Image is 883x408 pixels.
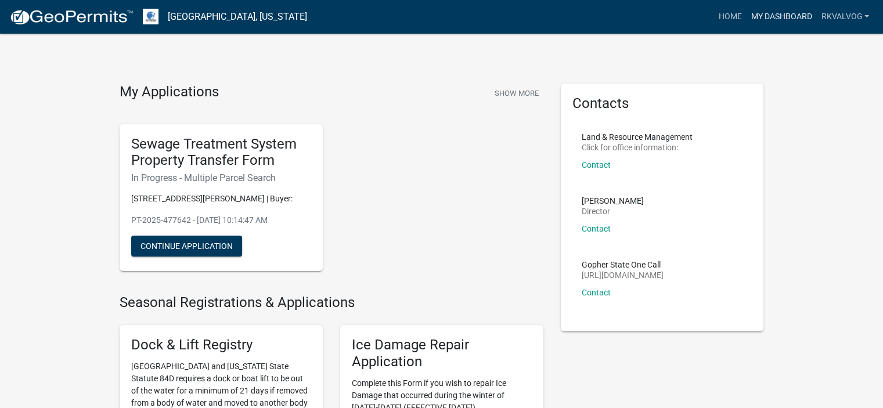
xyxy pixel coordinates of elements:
h5: Dock & Lift Registry [131,337,311,353]
p: [PERSON_NAME] [582,197,644,205]
h4: Seasonal Registrations & Applications [120,294,543,311]
p: PT-2025-477642 - [DATE] 10:14:47 AM [131,214,311,226]
p: [URL][DOMAIN_NAME] [582,271,664,279]
h6: In Progress - Multiple Parcel Search [131,172,311,183]
a: My Dashboard [746,6,816,28]
p: Gopher State One Call [582,261,664,269]
p: Director [582,207,644,215]
h5: Contacts [572,95,752,112]
img: Otter Tail County, Minnesota [143,9,158,24]
a: Contact [582,288,611,297]
p: [STREET_ADDRESS][PERSON_NAME] | Buyer: [131,193,311,205]
a: Contact [582,160,611,169]
h4: My Applications [120,84,219,101]
a: rkvalvog [816,6,874,28]
p: Click for office information: [582,143,693,151]
button: Continue Application [131,236,242,257]
button: Show More [490,84,543,103]
h5: Ice Damage Repair Application [352,337,532,370]
p: Land & Resource Management [582,133,693,141]
a: [GEOGRAPHIC_DATA], [US_STATE] [168,7,307,27]
a: Contact [582,224,611,233]
a: Home [713,6,746,28]
h5: Sewage Treatment System Property Transfer Form [131,136,311,169]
